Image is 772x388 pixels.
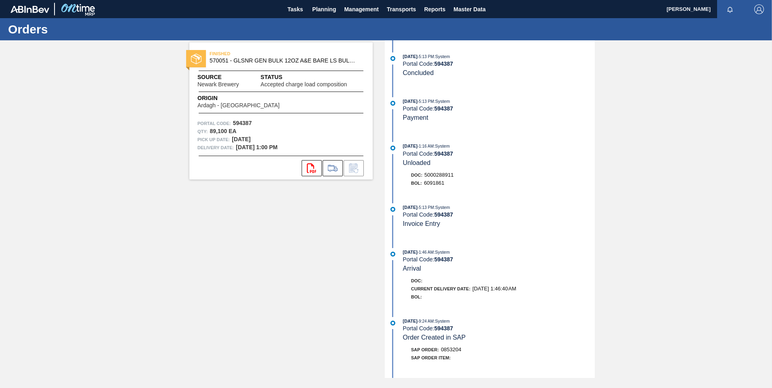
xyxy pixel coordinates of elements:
[403,60,595,67] div: Portal Code:
[197,102,279,108] span: Ardagh - [GEOGRAPHIC_DATA]
[403,54,417,59] span: [DATE]
[403,265,421,272] span: Arrival
[344,160,364,176] div: Inform order change
[411,347,439,352] span: SAP Order:
[754,4,764,14] img: Logout
[403,159,431,166] span: Unloaded
[390,101,395,106] img: atual
[434,150,453,157] strong: 594387
[390,56,395,61] img: atual
[403,256,595,263] div: Portal Code:
[411,181,422,186] span: BOL:
[210,50,323,58] span: FINISHED
[403,99,417,104] span: [DATE]
[424,4,445,14] span: Reports
[424,180,445,186] span: 6091861
[387,4,416,14] span: Transports
[417,205,434,210] span: - 5:13 PM
[232,136,250,142] strong: [DATE]
[417,250,434,254] span: - 1:46 AM
[10,6,49,13] img: TNhmsLtSVTkK8tSr43FrP2fwEKptu5GPRR3wAAAABJRU5ErkJggg==
[344,4,379,14] span: Management
[411,278,422,283] span: Doc:
[434,205,450,210] span: : System
[8,25,151,34] h1: Orders
[197,127,208,136] span: Qty :
[403,319,417,323] span: [DATE]
[434,144,450,148] span: : System
[403,69,434,76] span: Concluded
[403,144,417,148] span: [DATE]
[434,250,450,254] span: : System
[403,250,417,254] span: [DATE]
[411,294,422,299] span: BOL:
[323,160,343,176] div: Go to Load Composition
[434,54,450,59] span: : System
[260,81,347,88] span: Accepted charge load composition
[390,207,395,212] img: atual
[472,286,516,292] span: [DATE] 1:46:40 AM
[453,4,485,14] span: Master Data
[434,99,450,104] span: : System
[717,4,743,15] button: Notifications
[411,286,470,291] span: Current Delivery Date:
[197,119,231,127] span: Portal Code:
[197,136,230,144] span: Pick up Date:
[434,60,453,67] strong: 594387
[191,54,201,64] img: status
[210,128,236,134] strong: 89,100 EA
[403,150,595,157] div: Portal Code:
[417,144,434,148] span: - 1:16 AM
[417,99,434,104] span: - 5:13 PM
[417,54,434,59] span: - 5:13 PM
[197,81,239,88] span: Newark Brewery
[210,58,356,64] span: 570051 - GLSNR GEN BULK 12OZ A&E BARE LS BULK 109
[434,256,453,263] strong: 594387
[302,160,322,176] div: Open PDF file
[312,4,336,14] span: Planning
[403,114,428,121] span: Payment
[197,144,234,152] span: Delivery Date:
[403,105,595,112] div: Portal Code:
[411,355,451,360] span: SAP Order Item:
[441,346,462,353] span: 0853204
[403,211,595,218] div: Portal Code:
[236,144,277,150] strong: [DATE] 1:00 PM
[434,319,450,323] span: : System
[403,325,595,332] div: Portal Code:
[417,319,434,323] span: - 9:24 AM
[390,146,395,150] img: atual
[197,94,300,102] span: Origin
[403,334,466,341] span: Order Created in SAP
[411,173,422,177] span: Doc:
[390,252,395,257] img: atual
[233,120,252,126] strong: 594387
[434,211,453,218] strong: 594387
[390,321,395,325] img: atual
[424,172,453,178] span: 5000288911
[197,73,260,81] span: Source
[260,73,365,81] span: Status
[434,325,453,332] strong: 594387
[286,4,304,14] span: Tasks
[434,105,453,112] strong: 594387
[403,220,440,227] span: Invoice Entry
[403,205,417,210] span: [DATE]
